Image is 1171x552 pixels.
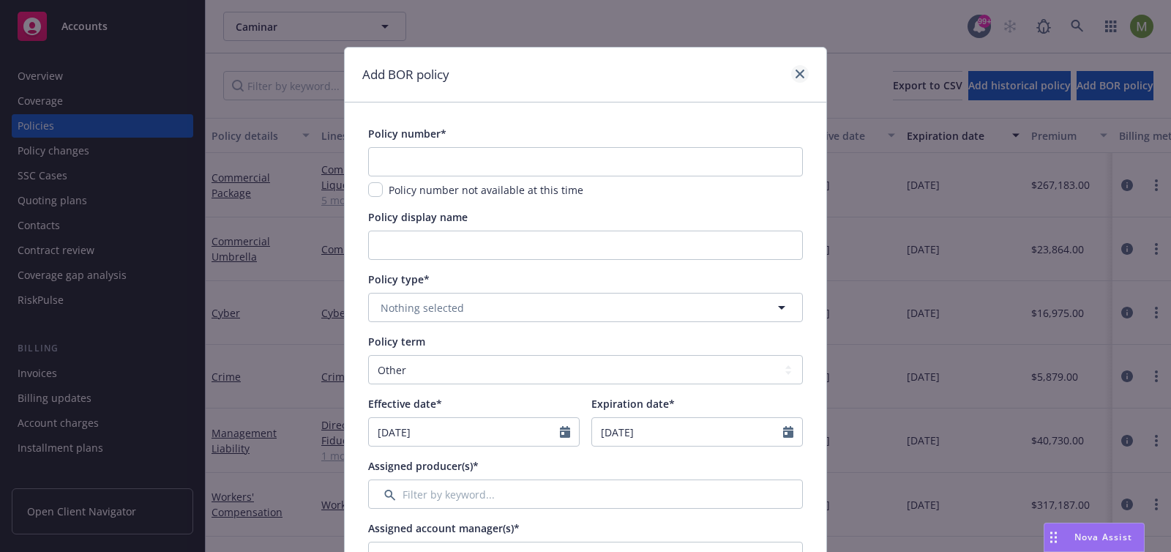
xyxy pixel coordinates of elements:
[368,397,442,411] span: Effective date*
[560,426,570,438] svg: Calendar
[1074,531,1132,543] span: Nova Assist
[381,300,464,316] span: Nothing selected
[368,272,430,286] span: Policy type*
[1044,523,1063,551] div: Drag to move
[369,418,560,446] input: MM/DD/YYYY
[368,335,425,348] span: Policy term
[1044,523,1145,552] button: Nova Assist
[368,521,520,535] span: Assigned account manager(s)*
[591,397,675,411] span: Expiration date*
[368,127,446,141] span: Policy number*
[362,65,449,84] h1: Add BOR policy
[368,293,803,322] button: Nothing selected
[592,418,783,446] input: MM/DD/YYYY
[368,480,803,509] input: Filter by keyword...
[791,65,809,83] a: close
[783,426,793,438] svg: Calendar
[368,210,468,224] span: Policy display name
[389,183,583,197] span: Policy number not available at this time
[368,459,479,473] span: Assigned producer(s)*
